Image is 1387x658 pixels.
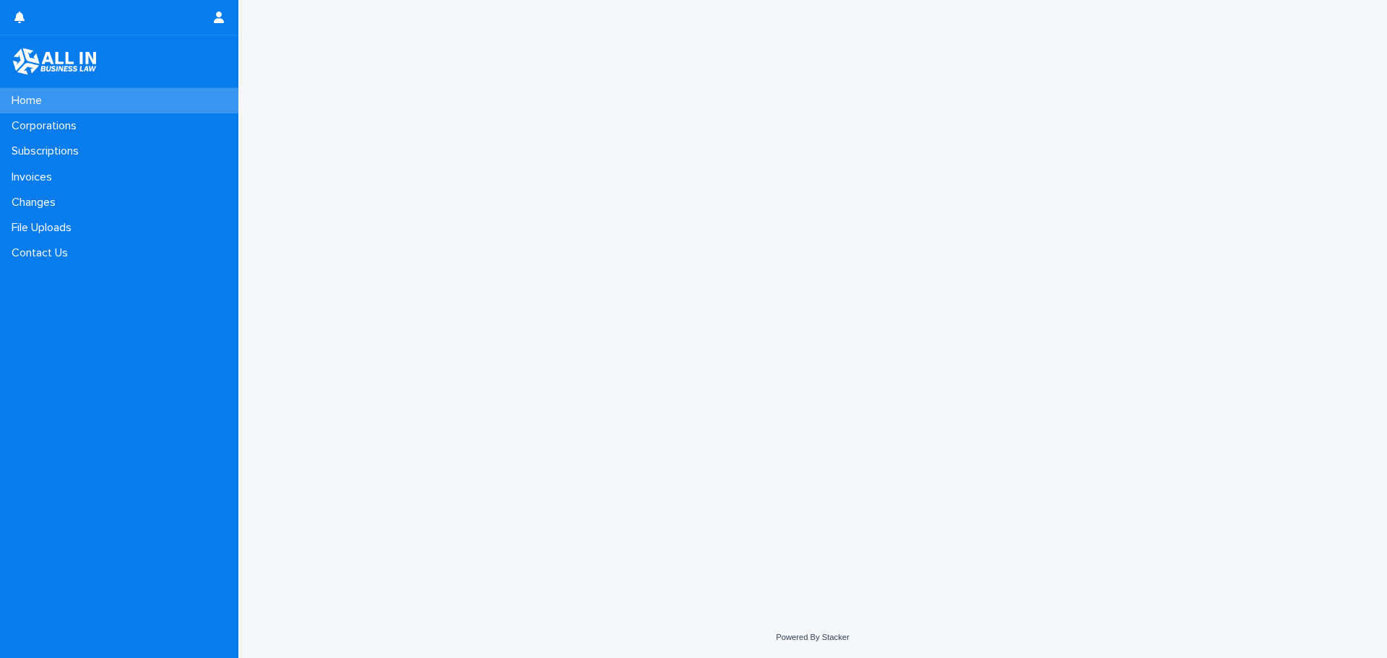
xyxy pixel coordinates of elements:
a: Powered By Stacker [776,633,849,641]
p: Contact Us [6,246,79,260]
p: Subscriptions [6,144,90,158]
p: Invoices [6,170,64,184]
p: File Uploads [6,221,83,235]
img: tZFo3tXJTahZtpq23GXw [12,47,98,76]
p: Changes [6,196,67,209]
p: Corporations [6,119,88,133]
p: Home [6,94,53,108]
